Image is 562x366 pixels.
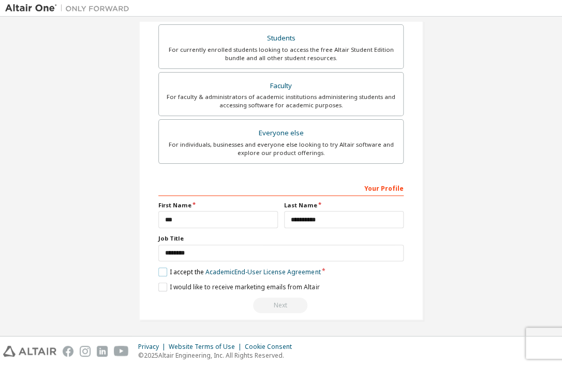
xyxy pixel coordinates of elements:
p: © 2025 Altair Engineering, Inc. All Rights Reserved. [138,351,298,360]
label: I would like to receive marketing emails from Altair [158,283,319,291]
a: Academic End-User License Agreement [205,268,320,276]
img: youtube.svg [114,346,129,357]
div: Website Terms of Use [169,343,245,351]
div: For individuals, businesses and everyone else looking to try Altair software and explore our prod... [165,140,397,157]
div: Your Profile [158,179,404,196]
div: Cookie Consent [245,343,298,351]
img: altair_logo.svg [3,346,56,357]
img: linkedin.svg [97,346,108,357]
div: For faculty & administrators of academic institutions administering students and accessing softwa... [165,93,397,109]
div: Privacy [138,343,169,351]
div: Read and acccept EULA to continue [158,298,404,313]
img: Altair One [5,3,135,13]
img: facebook.svg [63,346,73,357]
img: instagram.svg [80,346,91,357]
label: First Name [158,201,278,209]
div: Everyone else [165,126,397,140]
div: Students [165,31,397,46]
label: Last Name [284,201,404,209]
div: Faculty [165,79,397,93]
div: For currently enrolled students looking to access the free Altair Student Edition bundle and all ... [165,46,397,62]
label: Job Title [158,234,404,243]
label: I accept the [158,268,320,276]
